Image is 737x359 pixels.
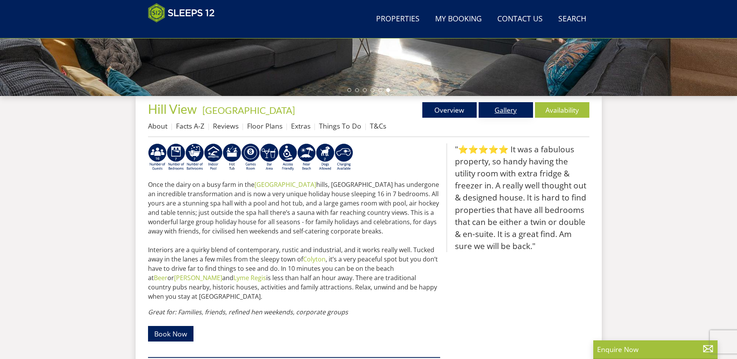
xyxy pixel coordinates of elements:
a: Floor Plans [247,121,282,131]
img: AD_4nXe3VD57-M2p5iq4fHgs6WJFzKj8B0b3RcPFe5LKK9rgeZlFmFoaMJPsJOOJzc7Q6RMFEqsjIZ5qfEJu1txG3QLmI_2ZW... [279,143,297,171]
img: AD_4nXc7v8066F75GJqg0gy7sTqn0JW48mqyL6X7NWazcul8MHp8X2iqbpLLKQcZ0AqmdoadAzXr8L2vH67m_vvBqWftIVaFn... [185,143,204,171]
a: About [148,121,167,131]
img: AD_4nXe7lJTbYb9d3pOukuYsm3GQOjQ0HANv8W51pVFfFFAC8dZrqJkVAnU455fekK_DxJuzpgZXdFqYqXRzTpVfWE95bX3Bz... [297,143,316,171]
a: Lyme Regis [233,274,266,282]
a: Reviews [213,121,239,131]
img: Sleeps 12 [148,3,215,23]
a: Availability [535,102,589,118]
a: Overview [422,102,477,118]
em: Great for: Families, friends, refined hen weekends, corporate groups [148,308,348,316]
a: My Booking [432,10,485,28]
a: [GEOGRAPHIC_DATA] [254,180,316,189]
a: Properties [373,10,423,28]
span: - [199,105,295,116]
p: Enquire Now [597,344,714,354]
img: AD_4nXe7_8LrJK20fD9VNWAdfykBvHkWcczWBt5QOadXbvIwJqtaRaRf-iI0SeDpMmH1MdC9T1Vy22FMXzzjMAvSuTB5cJ7z5... [316,143,335,171]
a: Hill View [148,101,199,117]
a: Extras [291,121,310,131]
img: AD_4nXfpvCopSjPgFbrTpZ4Gb7z5vnaH8jAbqJolZQMpS62V5cqRSJM9TeuVSL7bGYE6JfFcU1DuF4uSwvi9kHIO1tFmPipW4... [167,143,185,171]
a: [GEOGRAPHIC_DATA] [202,105,295,116]
img: AD_4nXcpX5uDwed6-YChlrI2BYOgXwgg3aqYHOhRm0XfZB-YtQW2NrmeCr45vGAfVKUq4uWnc59ZmEsEzoF5o39EWARlT1ewO... [223,143,241,171]
img: AD_4nXei2dp4L7_L8OvME76Xy1PUX32_NMHbHVSts-g-ZAVb8bILrMcUKZI2vRNdEqfWP017x6NFeUMZMqnp0JYknAB97-jDN... [204,143,223,171]
a: Gallery [479,102,533,118]
a: T&Cs [370,121,386,131]
a: Contact Us [494,10,546,28]
a: Facts A-Z [176,121,204,131]
blockquote: "⭐⭐⭐⭐⭐ It was a fabulous property, so handy having the utility room with extra fridge & freezer i... [446,143,589,253]
img: AD_4nXeUnLxUhQNc083Qf4a-s6eVLjX_ttZlBxbnREhztiZs1eT9moZ8e5Fzbx9LK6K9BfRdyv0AlCtKptkJvtknTFvAhI3RM... [260,143,279,171]
a: Search [555,10,589,28]
a: Colyton [303,255,326,263]
p: Once the dairy on a busy farm in the hills, [GEOGRAPHIC_DATA] has undergone an incredible transfo... [148,180,440,301]
img: AD_4nXdrZMsjcYNLGsKuA84hRzvIbesVCpXJ0qqnwZoX5ch9Zjv73tWe4fnFRs2gJ9dSiUubhZXckSJX_mqrZBmYExREIfryF... [241,143,260,171]
span: Hill View [148,101,197,117]
img: AD_4nXcnT2OPG21WxYUhsl9q61n1KejP7Pk9ESVM9x9VetD-X_UXXoxAKaMRZGYNcSGiAsmGyKm0QlThER1osyFXNLmuYOVBV... [335,143,353,171]
a: Things To Do [319,121,361,131]
a: Book Now [148,326,193,341]
a: Beer [154,274,167,282]
img: AD_4nXf2dZCTe0QE7Ng2nPlImw5UxP5t_bsblJHQgjs2SxPc0g-bjT8syckABuEEbVSSS5YbzlLCmrZLhHPgXyMQCr3GuZIB6... [148,143,167,171]
a: [PERSON_NAME] [174,274,222,282]
iframe: Customer reviews powered by Trustpilot [144,27,226,34]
